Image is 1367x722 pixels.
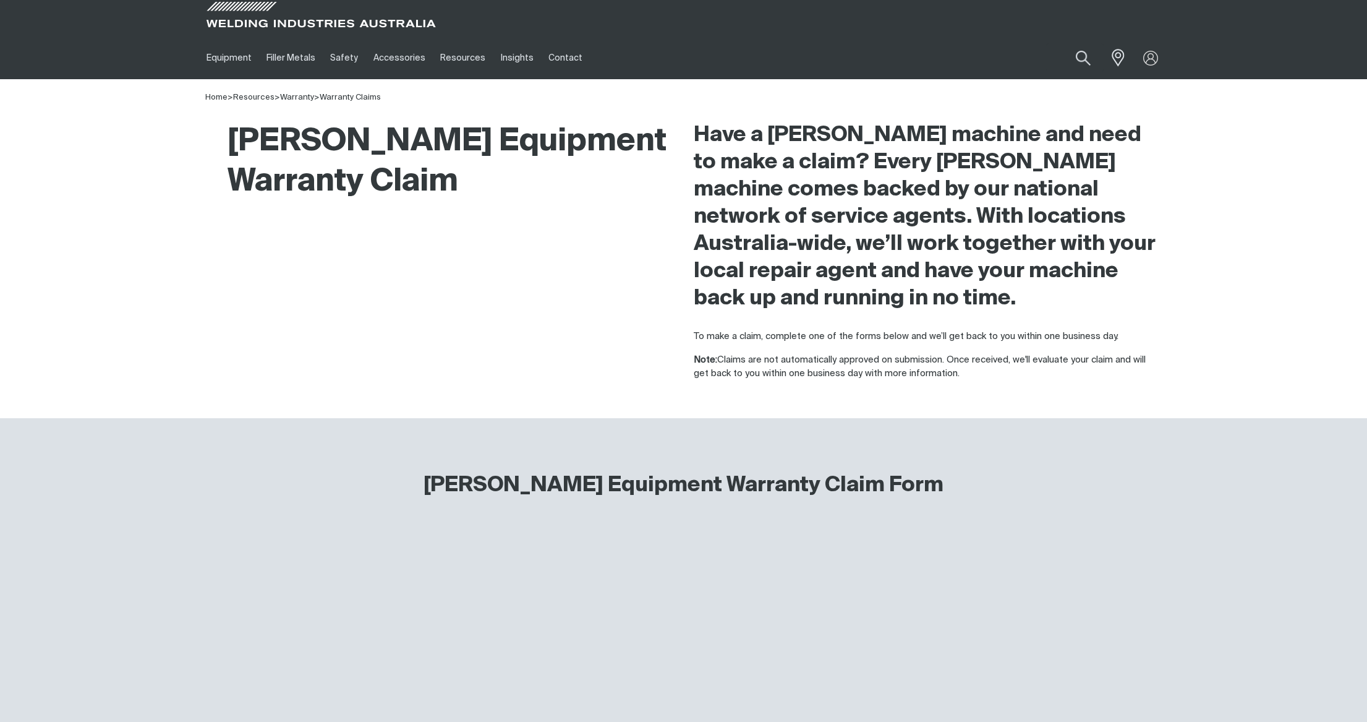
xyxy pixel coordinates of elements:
[424,472,943,499] h2: [PERSON_NAME] Equipment Warranty Claim Form
[493,37,540,79] a: Insights
[694,122,1162,381] div: Claims are not automatically approved on submission. Once received, we'll evaluate your claim and...
[323,37,365,79] a: Safety
[694,122,1162,312] h2: Have a [PERSON_NAME] machine and need to make a claim? Every [PERSON_NAME] machine comes backed b...
[199,37,926,79] nav: Main
[1046,43,1104,72] input: Product name or item number...
[541,37,590,79] a: Contact
[233,93,275,101] a: Resources
[1168,25,1169,26] img: miller
[433,37,493,79] a: Resources
[280,93,314,101] a: Warranty
[694,355,717,364] strong: Note:
[205,93,228,101] a: Home
[259,37,323,79] a: Filler Metals
[233,93,280,101] span: >
[228,93,233,101] span: >
[694,330,1162,344] p: To make a claim, complete one of the forms below and we’ll get back to you within one business day.
[205,122,674,202] h1: [PERSON_NAME] Equipment Warranty Claim
[366,37,433,79] a: Accessories
[320,93,381,101] a: Warranty Claims
[314,93,320,101] span: >
[199,37,259,79] a: Equipment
